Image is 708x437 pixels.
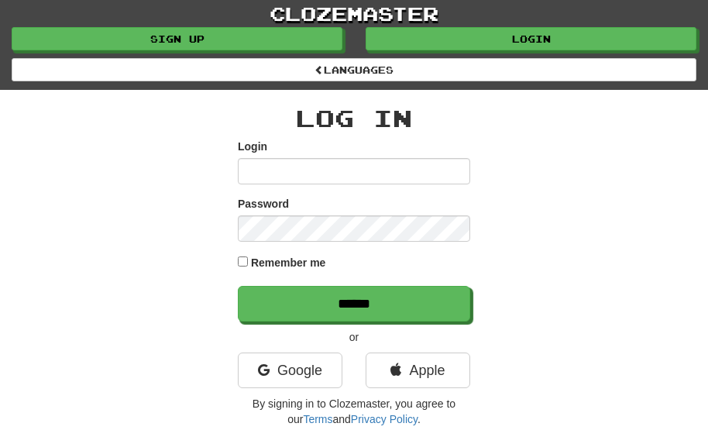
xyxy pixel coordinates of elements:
[351,413,418,425] a: Privacy Policy
[238,329,470,345] p: or
[12,27,342,50] a: Sign up
[238,105,470,131] h2: Log In
[238,396,470,427] p: By signing in to Clozemaster, you agree to our and .
[238,139,267,154] label: Login
[238,353,342,388] a: Google
[238,196,289,212] label: Password
[12,58,696,81] a: Languages
[366,27,696,50] a: Login
[366,353,470,388] a: Apple
[251,255,326,270] label: Remember me
[303,413,332,425] a: Terms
